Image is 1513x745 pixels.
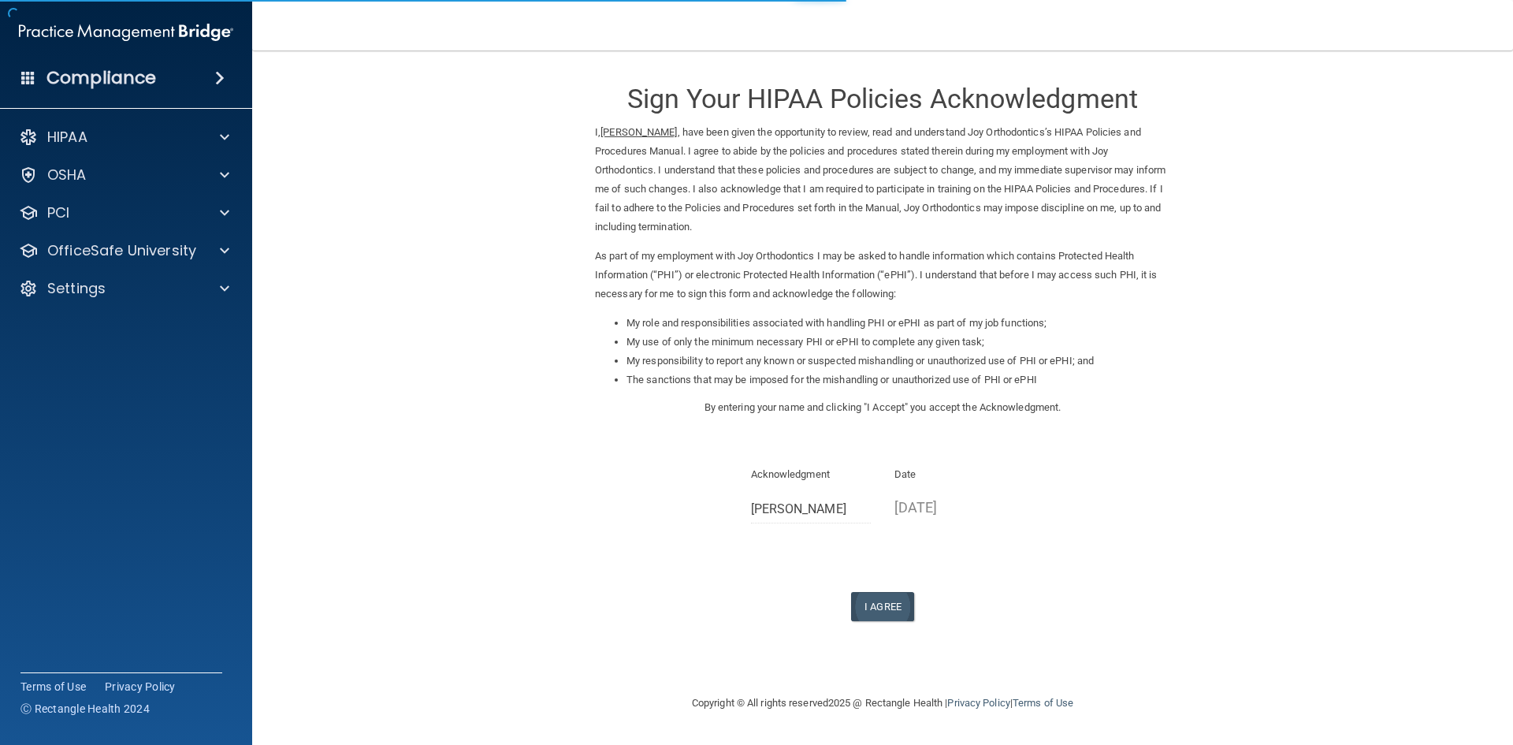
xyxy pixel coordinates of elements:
input: Full Name [751,494,872,523]
ins: [PERSON_NAME] [600,126,677,138]
p: OfficeSafe University [47,241,196,260]
button: I Agree [851,592,914,621]
p: HIPAA [47,128,87,147]
img: PMB logo [19,17,233,48]
a: OSHA [19,166,229,184]
p: By entering your name and clicking "I Accept" you accept the Acknowledgment. [595,398,1170,417]
a: Privacy Policy [947,697,1009,709]
a: PCI [19,203,229,222]
li: My use of only the minimum necessary PHI or ePHI to complete any given task; [626,333,1170,352]
a: Settings [19,279,229,298]
p: OSHA [47,166,87,184]
p: Settings [47,279,106,298]
a: OfficeSafe University [19,241,229,260]
li: My role and responsibilities associated with handling PHI or ePHI as part of my job functions; [626,314,1170,333]
li: My responsibility to report any known or suspected mishandling or unauthorized use of PHI or ePHI... [626,352,1170,371]
span: Ⓒ Rectangle Health 2024 [20,701,150,717]
p: I, , have been given the opportunity to review, read and understand Joy Orthodontics’s HIPAA Poli... [595,123,1170,237]
p: As part of my employment with Joy Orthodontics I may be asked to handle information which contain... [595,247,1170,304]
div: Copyright © All rights reserved 2025 @ Rectangle Health | | [595,678,1170,728]
li: The sanctions that may be imposed for the mishandling or unauthorized use of PHI or ePHI [626,371,1170,389]
p: Date [894,465,1015,484]
p: PCI [47,203,69,222]
h3: Sign Your HIPAA Policies Acknowledgment [595,84,1170,114]
a: Privacy Policy [105,679,176,695]
a: HIPAA [19,128,229,147]
a: Terms of Use [20,679,86,695]
a: Terms of Use [1013,697,1073,709]
p: [DATE] [894,494,1015,520]
p: Acknowledgment [751,465,872,484]
h4: Compliance [46,67,156,89]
